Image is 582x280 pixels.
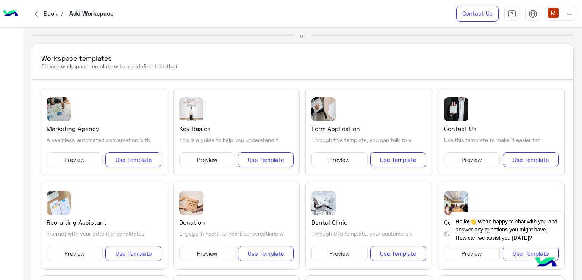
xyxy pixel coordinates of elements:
h5: Conferences and summits [444,218,520,227]
span: Hello!👋 We're happy to chat with you and answer any questions you might have. How can we assist y... [450,212,564,248]
p: A seamless, automated conversation is th [47,136,150,144]
button: Preview [47,152,102,167]
h5: Donation [179,218,205,227]
button: Preview [47,246,102,261]
p: Add Workspace [69,9,114,19]
button: Use Template [105,152,161,167]
img: userImage [548,8,559,18]
button: Use Template [105,246,161,261]
img: profile [565,9,574,19]
button: Preview [311,152,367,167]
h5: Contact Us [444,124,477,133]
h3: Workspace templates [41,53,564,63]
span: / [61,9,64,17]
img: template image [47,191,71,215]
button: Preview [444,152,500,167]
img: template image [179,97,203,121]
a: tab [504,6,519,22]
h5: Key Basics [179,124,211,133]
img: template image [444,97,468,121]
button: Use Template [238,152,294,167]
button: Use Template [370,246,426,261]
button: Preview [444,246,500,261]
h5: Recruiting Assistant [47,218,106,227]
p: Use this template to make it easier for [444,136,540,144]
p: Interact with your potential candidates [47,230,144,238]
button: Preview [311,246,367,261]
h5: Marketing Agency [47,124,99,133]
img: Logo [3,6,18,22]
img: template image [311,97,336,121]
img: template image [179,191,203,215]
p: Choose workspace template with pre-defined chatbot. [41,63,564,70]
p: Summits are overwhelming, but a chatbot [444,230,548,238]
img: template image [444,191,468,215]
p: Through this template, your customers c [311,230,413,238]
img: tab [508,9,516,18]
button: Preview [179,152,235,167]
img: chervon [32,9,41,19]
img: hulul-logo.png [533,250,559,276]
img: template image [311,191,336,215]
h5: Form Application [311,124,360,133]
p: This is a guide to help you understand t [179,136,278,144]
img: template image [47,97,71,121]
span: Back [41,9,61,17]
img: tab [529,9,537,18]
h5: Dental Clinic [311,218,347,227]
button: Use Template [370,152,426,167]
button: Use Template [503,246,559,261]
button: Use Template [238,246,294,261]
button: Preview [179,246,235,261]
p: Through this template, you can talk to y [311,136,411,144]
button: Use Template [503,152,559,167]
a: Contact Us [456,6,499,22]
p: Engage in heart-to-heart conversations w [179,230,283,238]
div: or [300,32,305,39]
